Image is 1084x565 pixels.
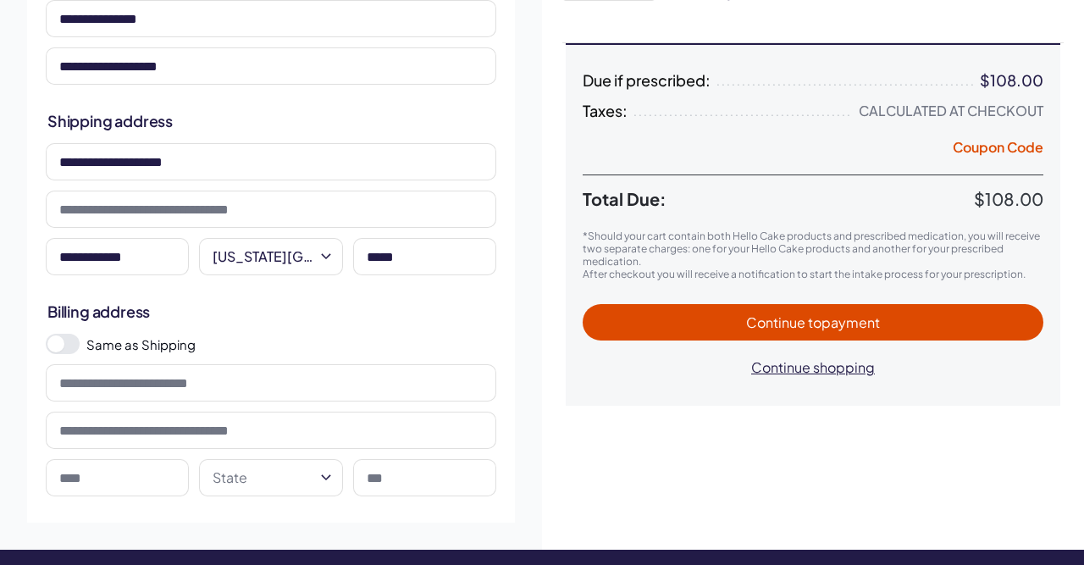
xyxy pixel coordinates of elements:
span: Taxes: [583,102,628,119]
span: Continue [746,313,880,331]
span: to payment [808,313,880,331]
button: Continue shopping [734,349,892,385]
button: Coupon Code [953,138,1043,162]
h2: Shipping address [47,110,495,131]
span: After checkout you will receive a notification to start the intake process for your prescription. [583,268,1026,280]
div: $108.00 [980,72,1043,89]
span: Due if prescribed: [583,72,711,89]
span: Continue shopping [751,358,875,376]
label: Same as Shipping [86,335,496,353]
span: $108.00 [974,188,1043,209]
span: Total Due: [583,189,974,209]
button: Continue topayment [583,304,1043,341]
h2: Billing address [47,301,495,322]
div: Calculated at Checkout [859,102,1043,119]
p: *Should your cart contain both Hello Cake products and prescribed medication, you will receive tw... [583,230,1043,268]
